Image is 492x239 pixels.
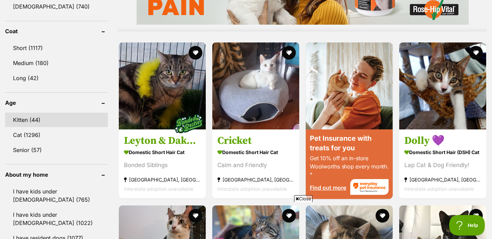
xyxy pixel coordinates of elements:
a: Long (42) [5,71,108,85]
strong: Domestic Short Hair Cat [217,148,294,158]
a: Senior (57) [5,143,108,157]
span: Interstate adoption unavailable [404,186,474,192]
h3: Leyton & Dakota 🐈‍⬛🌺 [124,135,201,148]
header: Age [5,100,108,106]
img: Leyton & Dakota 🐈‍⬛🌺 - Domestic Short Hair Cat [119,42,206,129]
div: Calm and Friendly [217,161,294,170]
button: favourite [282,46,296,60]
div: Lap Cat & Dog Friendly! [404,161,481,170]
strong: [GEOGRAPHIC_DATA], [GEOGRAPHIC_DATA] [217,175,294,185]
a: Medium (180) [5,56,108,70]
header: About my home [5,172,108,178]
a: Short (1117) [5,41,108,55]
header: Coat [5,28,108,34]
img: Cricket - Domestic Short Hair Cat [212,42,299,129]
iframe: Help Scout Beacon - Open [449,215,485,236]
button: favourite [189,46,202,60]
strong: [GEOGRAPHIC_DATA], [GEOGRAPHIC_DATA] [404,175,481,185]
button: favourite [469,46,483,60]
a: Dolly 💜 Domestic Short Hair (DSH) Cat Lap Cat & Dog Friendly! [GEOGRAPHIC_DATA], [GEOGRAPHIC_DATA... [399,129,486,199]
a: I have kids under [DEMOGRAPHIC_DATA] (1022) [5,207,108,230]
a: I have kids under [DEMOGRAPHIC_DATA] (765) [5,184,108,207]
span: Interstate adoption unavailable [217,186,287,192]
a: Cat (1296) [5,128,108,142]
strong: Domestic Short Hair Cat [124,148,201,158]
span: Close [294,195,313,202]
button: favourite [469,209,483,223]
strong: Domestic Short Hair (DSH) Cat [404,148,481,158]
strong: [GEOGRAPHIC_DATA], [GEOGRAPHIC_DATA] [124,175,201,185]
a: Leyton & Dakota 🐈‍⬛🌺 Domestic Short Hair Cat Bonded Siblings [GEOGRAPHIC_DATA], [GEOGRAPHIC_DATA]... [119,129,206,199]
img: bonded besties [172,107,206,141]
iframe: Advertisement [80,205,412,236]
img: Dolly 💜 - Domestic Short Hair (DSH) Cat [399,42,486,129]
h3: Dolly 💜 [404,135,481,148]
a: Cricket Domestic Short Hair Cat Calm and Friendly [GEOGRAPHIC_DATA], [GEOGRAPHIC_DATA] Interstate... [212,129,299,199]
span: Interstate adoption unavailable [124,186,193,192]
h3: Cricket [217,135,294,148]
a: Kitten (44) [5,113,108,127]
div: Bonded Siblings [124,161,201,170]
